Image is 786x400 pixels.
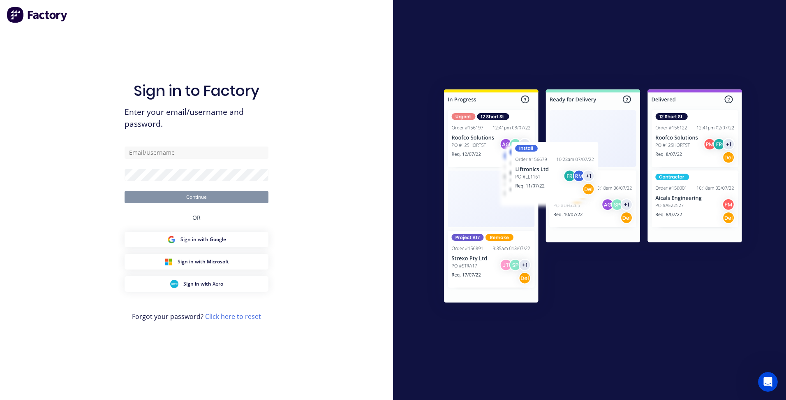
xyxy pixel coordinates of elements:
img: Sign in [426,73,760,322]
img: Google Sign in [167,235,176,244]
span: Forgot your password? [132,312,261,321]
button: Xero Sign inSign in with Xero [125,276,268,292]
img: Microsoft Sign in [164,258,173,266]
img: Xero Sign in [170,280,178,288]
span: Sign in with Google [180,236,226,243]
span: Sign in with Microsoft [178,258,229,265]
button: Continue [125,191,268,203]
div: OR [192,203,201,232]
a: Click here to reset [205,312,261,321]
h1: Sign in to Factory [134,82,259,100]
input: Email/Username [125,147,268,159]
button: Microsoft Sign inSign in with Microsoft [125,254,268,270]
img: Factory [7,7,68,23]
span: Sign in with Xero [183,280,223,288]
iframe: Intercom live chat [758,372,778,392]
button: Google Sign inSign in with Google [125,232,268,247]
span: Enter your email/username and password. [125,106,268,130]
